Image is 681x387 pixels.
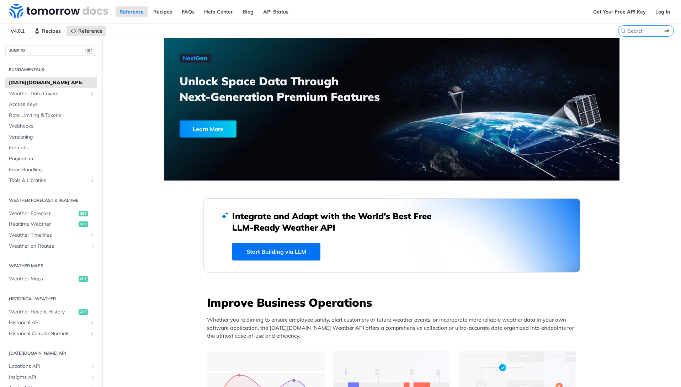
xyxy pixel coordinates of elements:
[200,6,237,17] a: Help Center
[239,6,257,17] a: Blog
[5,121,97,131] a: Webhooks
[620,28,626,34] svg: Search
[178,6,198,17] a: FAQs
[5,317,97,328] a: Historical APIShow subpages for Historical API
[5,241,97,252] a: Weather on RoutesShow subpages for Weather on Routes
[232,210,442,233] h2: Integrate and Adapt with the World’s Best Free LLM-Ready Weather API
[116,6,148,17] a: Reference
[9,363,88,370] span: Locations API
[9,275,77,283] span: Weather Maps
[9,123,95,130] span: Webhooks
[5,175,97,186] a: Tools & LibrariesShow subpages for Tools & Libraries
[9,319,88,326] span: Historical API
[9,177,88,184] span: Tools & Libraries
[259,6,292,17] a: API Status
[90,375,95,380] button: Show subpages for Insights API
[180,73,400,104] h3: Unlock Space Data Through Next-Generation Premium Features
[9,374,88,381] span: Insights API
[207,316,580,340] p: Whether you’re aiming to ensure employee safety, alert customers of future weather events, or inc...
[5,88,97,99] a: Weather Data LayersShow subpages for Weather Data Layers
[9,155,95,162] span: Pagination
[5,77,97,88] a: [DATE][DOMAIN_NAME] APIs
[9,330,88,337] span: Historical Climate Normals
[149,6,176,17] a: Recipes
[9,243,88,250] span: Weather on Routes
[79,221,88,227] span: get
[9,90,88,97] span: Weather Data Layers
[5,165,97,175] a: Error Handling
[9,134,95,141] span: Versioning
[9,232,88,239] span: Weather Timelines
[5,99,97,110] a: Access Keys
[5,110,97,121] a: Rate Limiting & Tokens
[9,210,77,217] span: Weather Forecast
[9,221,77,228] span: Realtime Weather
[5,143,97,153] a: Formats
[5,350,97,356] h2: [DATE][DOMAIN_NAME] API
[79,276,88,282] span: get
[85,48,93,54] span: ⌘/
[5,328,97,339] a: Historical Climate NormalsShow subpages for Historical Climate Normals
[5,372,97,383] a: Insights APIShow subpages for Insights API
[5,219,97,230] a: Realtime Weatherget
[9,144,95,151] span: Formats
[79,211,88,216] span: get
[90,320,95,326] button: Show subpages for Historical API
[5,230,97,241] a: Weather TimelinesShow subpages for Weather Timelines
[5,296,97,302] h2: Historical Weather
[5,208,97,219] a: Weather Forecastget
[90,91,95,97] button: Show subpages for Weather Data Layers
[9,101,95,108] span: Access Keys
[651,6,674,17] a: Log In
[180,120,236,138] div: Learn More
[90,232,95,238] button: Show subpages for Weather Timelines
[90,364,95,369] button: Show subpages for Locations API
[5,263,97,269] h2: Weather Maps
[5,45,97,56] button: JUMP TO⌘/
[30,26,65,36] a: Recipes
[9,4,108,18] img: Tomorrow.io Weather API Docs
[42,28,61,34] span: Recipes
[5,197,97,204] h2: Weather Forecast & realtime
[90,331,95,337] button: Show subpages for Historical Climate Normals
[663,27,672,34] kbd: ⌘K
[9,166,95,173] span: Error Handling
[5,361,97,372] a: Locations APIShow subpages for Locations API
[5,307,97,317] a: Weather Recent Historyget
[589,6,650,17] a: Get Your Free API Key
[9,112,95,119] span: Rate Limiting & Tokens
[5,154,97,164] a: Pagination
[5,274,97,284] a: Weather Mapsget
[232,243,320,260] a: Start Building via LLM
[180,54,211,63] img: NextGen
[5,66,97,73] h2: Fundamentals
[180,120,356,138] a: Learn More
[79,309,88,315] span: get
[7,26,28,36] span: v4.0.1
[78,28,102,34] span: Reference
[9,79,95,86] span: [DATE][DOMAIN_NAME] APIs
[90,178,95,183] button: Show subpages for Tools & Libraries
[66,26,106,36] a: Reference
[9,308,77,316] span: Weather Recent History
[90,243,95,249] button: Show subpages for Weather on Routes
[207,295,580,310] h3: Improve Business Operations
[5,132,97,143] a: Versioning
